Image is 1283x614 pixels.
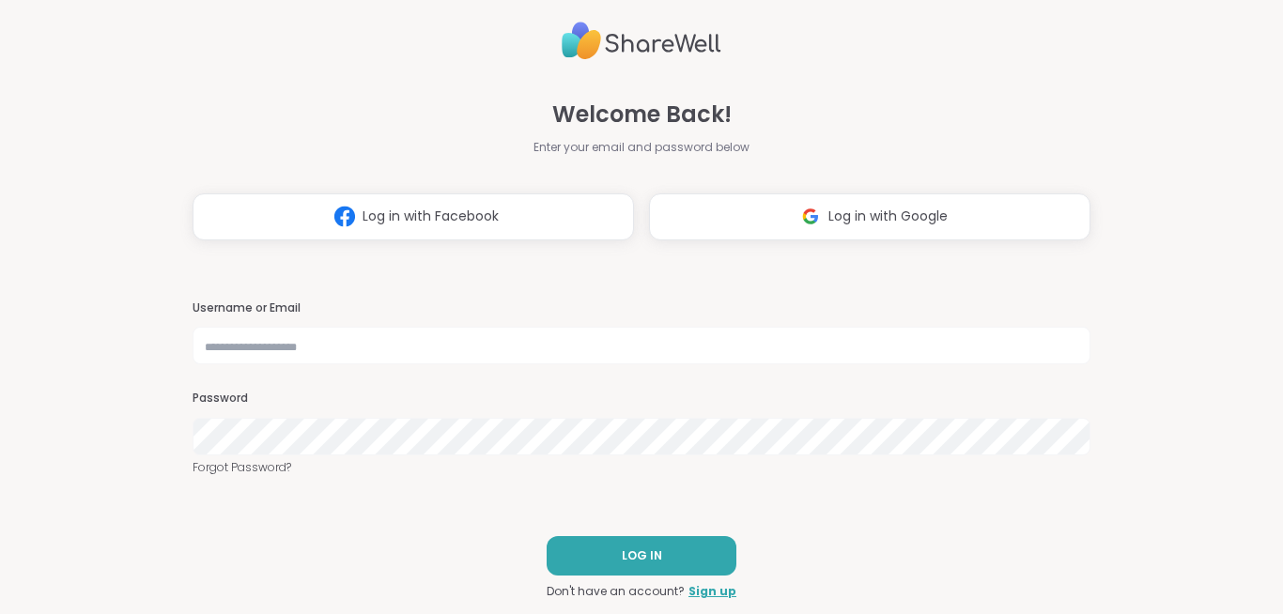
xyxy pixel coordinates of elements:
button: Log in with Google [649,193,1090,240]
span: Log in with Google [828,207,948,226]
span: Don't have an account? [547,583,685,600]
span: Enter your email and password below [533,139,750,156]
h3: Username or Email [193,300,1090,316]
span: LOG IN [622,547,662,564]
span: Welcome Back! [552,98,732,131]
h3: Password [193,391,1090,407]
span: Log in with Facebook [363,207,499,226]
button: LOG IN [547,536,736,576]
button: Log in with Facebook [193,193,634,240]
img: ShareWell Logomark [327,199,363,234]
img: ShareWell Logomark [793,199,828,234]
a: Forgot Password? [193,459,1090,476]
img: ShareWell Logo [562,14,721,68]
a: Sign up [688,583,736,600]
